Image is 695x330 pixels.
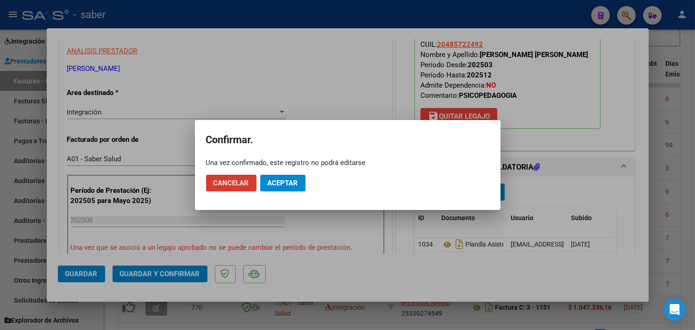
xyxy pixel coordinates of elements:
span: Aceptar [268,179,298,187]
span: Cancelar [213,179,249,187]
button: Aceptar [260,175,306,191]
div: Open Intercom Messenger [664,298,686,321]
div: Una vez confirmado, este registro no podrá editarse [206,158,489,167]
button: Cancelar [206,175,257,191]
h2: Confirmar. [206,131,489,149]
